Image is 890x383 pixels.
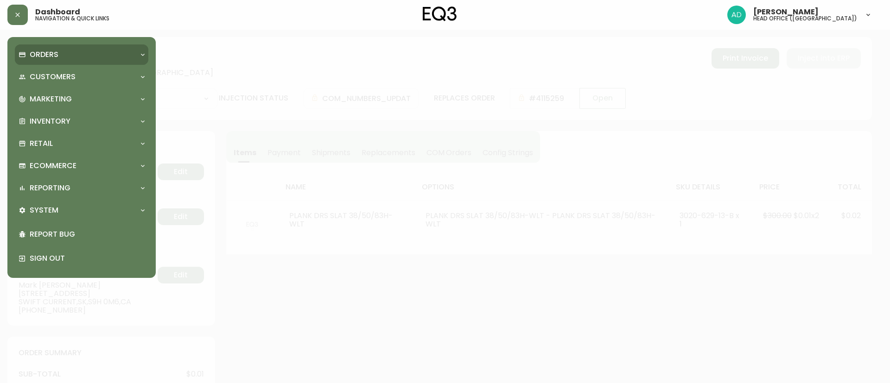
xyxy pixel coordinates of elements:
p: Orders [30,50,58,60]
div: Ecommerce [15,156,148,176]
div: Sign Out [15,246,148,270]
div: Reporting [15,178,148,198]
span: [PERSON_NAME] [753,8,819,16]
div: Marketing [15,89,148,109]
div: Customers [15,67,148,87]
p: Report Bug [30,229,145,239]
p: Inventory [30,116,70,126]
p: Sign Out [30,253,145,264]
img: d8effa94dd6239b168051e3e8076aa0c [727,6,746,24]
div: Inventory [15,111,148,132]
h5: head office ([GEOGRAPHIC_DATA]) [753,16,857,21]
h5: navigation & quick links [35,16,109,21]
span: Dashboard [35,8,80,16]
div: Retail [15,133,148,154]
div: Orders [15,44,148,65]
p: Customers [30,72,76,82]
p: Retail [30,138,53,149]
p: Reporting [30,183,70,193]
img: logo [423,6,457,21]
div: System [15,200,148,220]
p: Ecommerce [30,161,76,171]
p: System [30,205,58,215]
p: Marketing [30,94,72,104]
div: Report Bug [15,222,148,246]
